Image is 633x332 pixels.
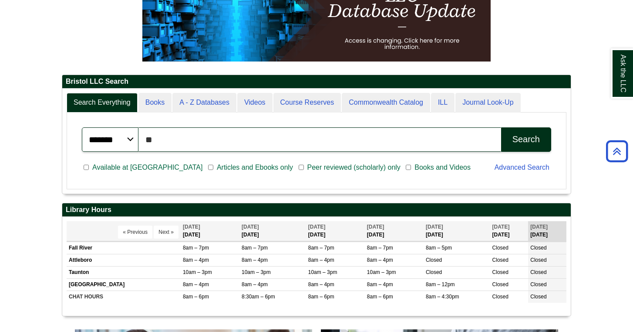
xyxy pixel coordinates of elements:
span: [DATE] [530,224,548,230]
a: Course Reserves [273,93,341,113]
span: Peer reviewed (scholarly) only [304,162,404,173]
td: [GEOGRAPHIC_DATA] [67,279,181,291]
a: ILL [431,93,455,113]
span: [DATE] [492,224,510,230]
span: 8am – 4pm [308,257,334,263]
span: [DATE] [242,224,259,230]
span: 10am – 3pm [242,269,271,275]
span: Closed [530,245,546,251]
span: 8am – 5pm [426,245,452,251]
a: Books [138,93,172,113]
h2: Bristol LLC Search [62,75,571,89]
span: Closed [492,281,508,288]
a: Back to Top [603,145,631,157]
span: 8am – 4:30pm [426,294,459,300]
span: 8am – 6pm [308,294,334,300]
th: [DATE] [306,221,365,241]
span: 8am – 4pm [367,257,393,263]
td: Attleboro [67,254,181,266]
th: [DATE] [528,221,566,241]
span: 8am – 4pm [242,281,268,288]
span: Closed [530,281,546,288]
th: [DATE] [490,221,529,241]
div: Search [512,134,540,144]
span: 8am – 12pm [426,281,455,288]
span: 8:30am – 6pm [242,294,275,300]
span: [DATE] [308,224,326,230]
span: 10am – 3pm [367,269,396,275]
span: 8am – 4pm [183,257,209,263]
span: Closed [426,269,442,275]
span: [DATE] [426,224,443,230]
span: Closed [530,269,546,275]
input: Books and Videos [406,164,411,171]
span: [DATE] [367,224,384,230]
button: Next » [154,226,178,239]
span: [DATE] [183,224,200,230]
button: « Previous [118,226,152,239]
a: Search Everything [67,93,138,113]
th: [DATE] [424,221,490,241]
span: Closed [492,269,508,275]
a: A - Z Databases [172,93,236,113]
a: Advanced Search [495,164,549,171]
span: 8am – 4pm [367,281,393,288]
span: 8am – 4pm [308,281,334,288]
input: Peer reviewed (scholarly) only [299,164,304,171]
span: 10am – 3pm [183,269,212,275]
span: Closed [492,245,508,251]
span: 8am – 4pm [242,257,268,263]
td: Taunton [67,266,181,278]
span: 8am – 7pm [183,245,209,251]
span: Closed [492,294,508,300]
input: Available at [GEOGRAPHIC_DATA] [84,164,89,171]
span: 8am – 7pm [308,245,334,251]
span: 8am – 7pm [367,245,393,251]
span: Closed [426,257,442,263]
span: Available at [GEOGRAPHIC_DATA] [89,162,206,173]
button: Search [501,127,551,152]
th: [DATE] [365,221,424,241]
span: 8am – 6pm [367,294,393,300]
input: Articles and Ebooks only [208,164,213,171]
span: 8am – 4pm [183,281,209,288]
td: Fall River [67,242,181,254]
span: Closed [492,257,508,263]
span: Books and Videos [411,162,474,173]
span: Closed [530,257,546,263]
h2: Library Hours [62,203,571,217]
span: 8am – 7pm [242,245,268,251]
th: [DATE] [239,221,306,241]
span: Articles and Ebooks only [213,162,296,173]
span: Closed [530,294,546,300]
a: Videos [237,93,273,113]
a: Commonwealth Catalog [342,93,430,113]
td: CHAT HOURS [67,291,181,303]
a: Journal Look-Up [455,93,520,113]
span: 8am – 6pm [183,294,209,300]
span: 10am – 3pm [308,269,337,275]
th: [DATE] [181,221,239,241]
